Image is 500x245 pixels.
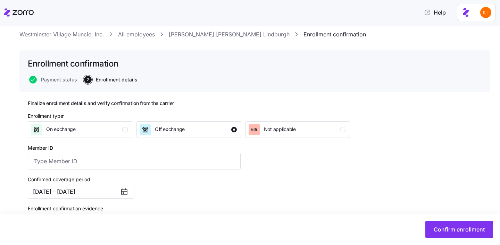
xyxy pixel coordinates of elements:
a: 2Enrollment details [83,76,137,84]
img: aad2ddc74cf02b1998d54877cdc71599 [480,7,491,18]
input: Type Member ID [28,153,241,169]
a: Enrollment confirmation [303,30,366,39]
span: 2 [84,76,92,84]
span: On exchange [46,126,76,133]
span: Not applicable [264,126,296,133]
a: Westminster Village Muncie, Inc. [19,30,104,39]
a: All employees [118,30,155,39]
h2: Finalize enrollment details and verify confirmation from the carrier [28,100,350,107]
span: Confirm enrollment [434,225,485,234]
button: 2Enrollment details [84,76,137,84]
span: Help [424,8,446,17]
div: Enrollment type [28,112,66,120]
a: [PERSON_NAME] [PERSON_NAME] Lindburgh [169,30,290,39]
button: Confirm enrollment [425,221,493,238]
h1: Enrollment confirmation [28,58,118,69]
button: [DATE] – [DATE] [28,185,134,199]
label: Member ID [28,144,53,152]
span: Enrollment details [96,77,137,82]
label: Enrollment confirmation evidence [28,205,103,212]
span: Payment status [41,77,77,82]
a: Payment status [28,76,77,84]
label: Confirmed coverage period [28,176,90,183]
span: Off exchange [155,126,185,133]
button: Payment status [29,76,77,84]
button: Help [418,6,451,19]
